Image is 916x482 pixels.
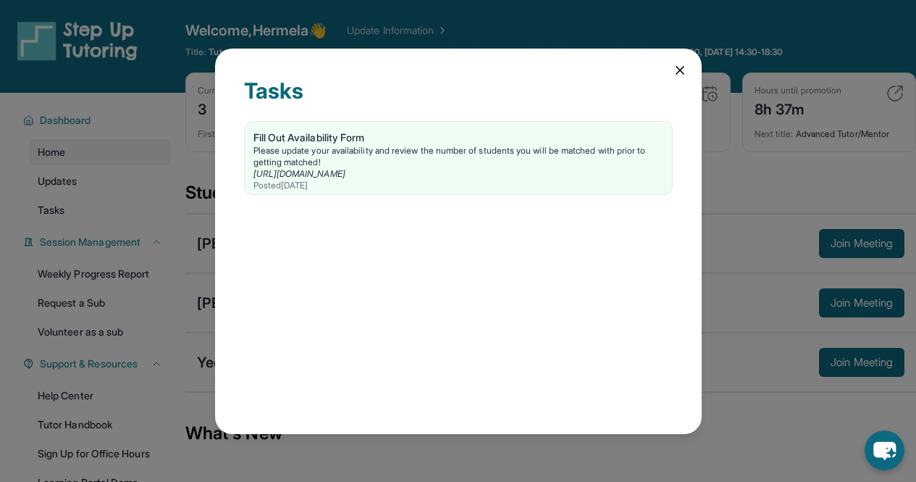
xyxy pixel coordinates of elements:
[244,78,673,121] div: Tasks
[253,145,663,168] div: Please update your availability and review the number of students you will be matched with prior ...
[253,168,345,179] a: [URL][DOMAIN_NAME]
[865,431,904,470] button: chat-button
[253,180,663,191] div: Posted [DATE]
[245,122,672,194] a: Fill Out Availability FormPlease update your availability and review the number of students you w...
[253,130,663,145] div: Fill Out Availability Form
